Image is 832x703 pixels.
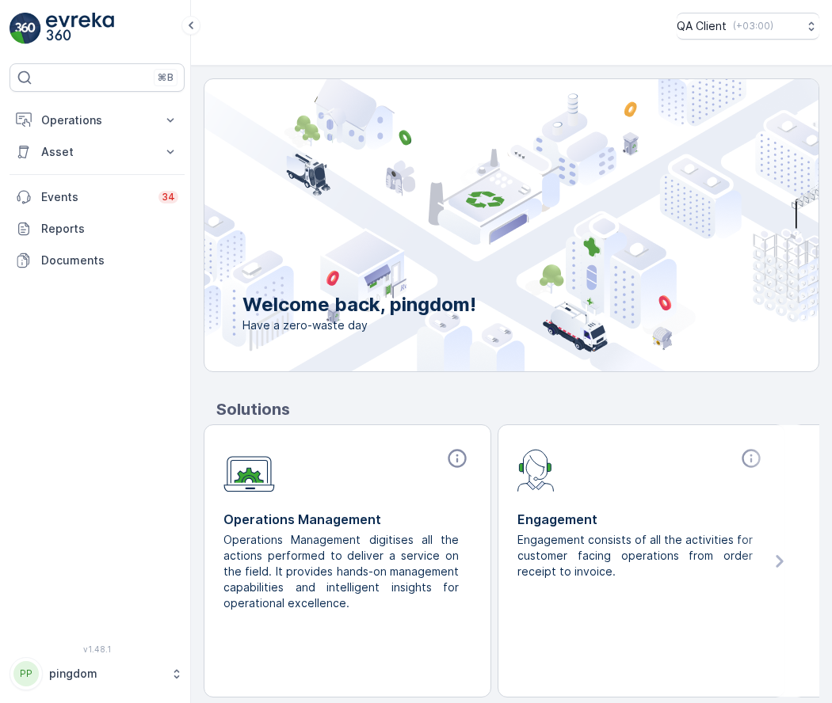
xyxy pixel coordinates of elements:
p: Asset [41,144,153,160]
img: logo [10,13,41,44]
img: logo_light-DOdMpM7g.png [46,13,114,44]
img: module-icon [517,447,555,492]
p: Operations Management digitises all the actions performed to deliver a service on the field. It p... [223,532,459,611]
p: Welcome back, pingdom! [242,292,476,317]
p: Engagement [517,510,765,529]
a: Documents [10,245,185,276]
p: ( +03:00 ) [733,20,773,32]
button: PPpingdom [10,657,185,690]
p: Operations [41,112,153,128]
div: PP [13,661,39,686]
img: module-icon [223,447,275,492]
a: Events34 [10,181,185,213]
p: Solutions [216,397,819,421]
button: Operations [10,104,185,136]
p: Operations Management [223,510,471,529]
p: Reports [41,221,178,237]
p: ⌘B [158,71,174,84]
span: v 1.48.1 [10,644,185,654]
button: Asset [10,136,185,168]
p: Events [41,189,149,205]
p: Documents [41,253,178,268]
p: 34 [162,191,175,203]
p: QA Client [677,18,727,34]
img: city illustration [133,79,819,371]
p: pingdom [49,666,162,682]
a: Reports [10,213,185,245]
button: QA Client(+03:00) [677,13,819,40]
span: Have a zero-waste day [242,317,476,333]
p: Engagement consists of all the activities for customer facing operations from order receipt to in... [517,532,753,579]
